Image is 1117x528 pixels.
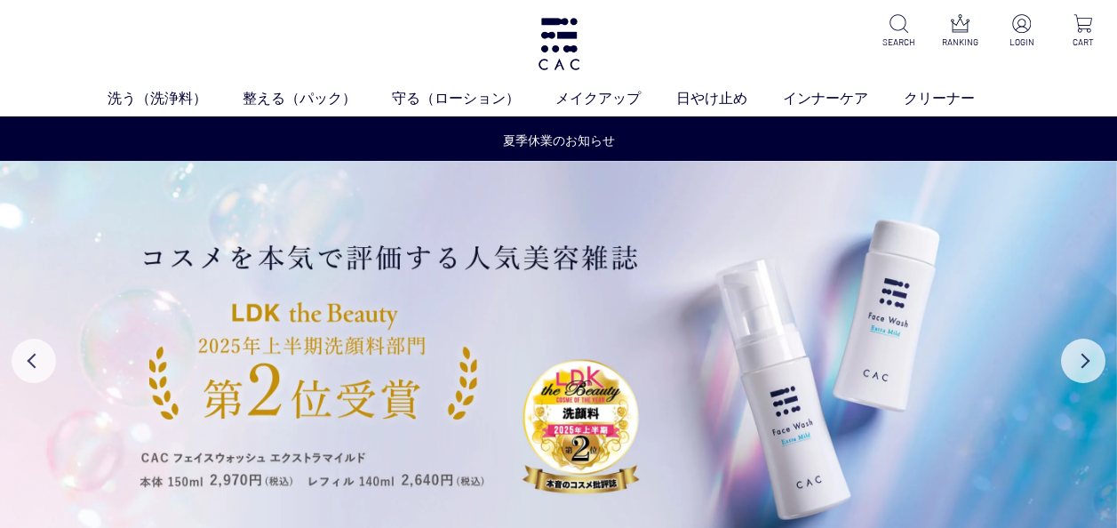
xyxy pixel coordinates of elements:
[1,132,1116,150] a: 夏季休業のお知らせ
[783,88,904,109] a: インナーケア
[1002,14,1041,49] a: LOGIN
[108,88,243,109] a: 洗う（洗浄料）
[1002,36,1041,49] p: LOGIN
[1064,36,1103,49] p: CART
[941,14,980,49] a: RANKING
[1061,339,1105,383] button: Next
[555,88,676,109] a: メイクアップ
[243,88,392,109] a: 整える（パック）
[941,36,980,49] p: RANKING
[880,14,919,49] a: SEARCH
[880,36,919,49] p: SEARCH
[904,88,1010,109] a: クリーナー
[536,18,582,70] img: logo
[1064,14,1103,49] a: CART
[676,88,783,109] a: 日やけ止め
[392,88,555,109] a: 守る（ローション）
[12,339,56,383] button: Previous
